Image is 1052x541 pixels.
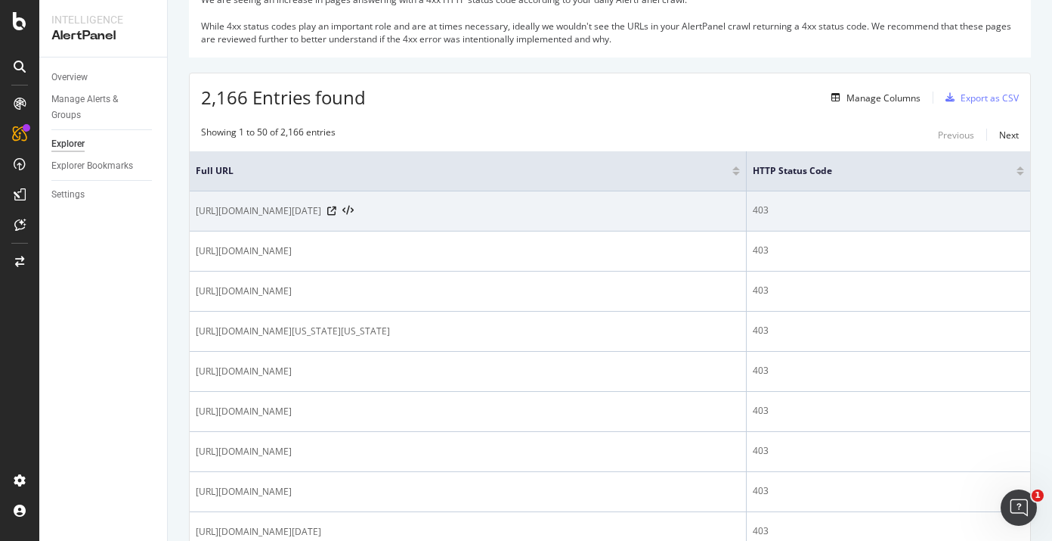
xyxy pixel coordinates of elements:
[753,204,1024,217] div: 403
[753,324,1024,337] div: 403
[51,158,133,174] div: Explorer Bookmarks
[51,92,156,123] a: Manage Alerts & Groups
[196,524,321,539] span: [URL][DOMAIN_NAME][DATE]
[196,284,292,299] span: [URL][DOMAIN_NAME]
[753,484,1024,498] div: 403
[999,129,1019,141] div: Next
[51,70,156,86] a: Overview
[51,187,85,203] div: Settings
[196,164,710,178] span: Full URL
[201,126,336,144] div: Showing 1 to 50 of 2,166 entries
[753,164,994,178] span: HTTP Status Code
[753,244,1024,257] div: 403
[51,70,88,86] div: Overview
[196,444,292,459] span: [URL][DOMAIN_NAME]
[961,92,1019,104] div: Export as CSV
[999,126,1019,144] button: Next
[51,187,156,203] a: Settings
[51,27,155,45] div: AlertPanel
[196,364,292,379] span: [URL][DOMAIN_NAME]
[51,158,156,174] a: Explorer Bookmarks
[825,89,921,107] button: Manage Columns
[327,207,336,216] a: Visit Online Page
[846,92,921,104] div: Manage Columns
[342,206,354,216] button: View HTML Source
[938,129,974,141] div: Previous
[938,126,974,144] button: Previous
[196,244,292,259] span: [URL][DOMAIN_NAME]
[51,92,142,123] div: Manage Alerts & Groups
[196,324,390,339] span: [URL][DOMAIN_NAME][US_STATE][US_STATE]
[939,86,1019,110] button: Export as CSV
[753,364,1024,378] div: 403
[196,484,292,499] span: [URL][DOMAIN_NAME]
[196,204,321,219] span: [URL][DOMAIN_NAME][DATE]
[1032,490,1044,502] span: 1
[51,136,156,152] a: Explorer
[753,444,1024,458] div: 403
[1001,490,1037,526] iframe: Intercom live chat
[201,85,366,110] span: 2,166 Entries found
[51,12,155,27] div: Intelligence
[753,284,1024,297] div: 403
[753,524,1024,538] div: 403
[753,404,1024,418] div: 403
[196,404,292,419] span: [URL][DOMAIN_NAME]
[51,136,85,152] div: Explorer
